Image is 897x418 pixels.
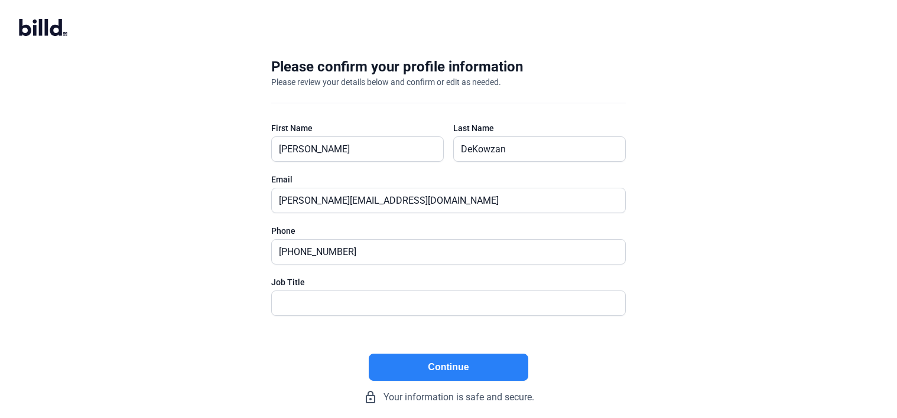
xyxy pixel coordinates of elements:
input: (XXX) XXX-XXXX [272,240,612,264]
div: Last Name [453,122,626,134]
mat-icon: lock_outline [363,390,378,404]
div: First Name [271,122,444,134]
div: Please review your details below and confirm or edit as needed. [271,76,501,88]
div: Please confirm your profile information [271,57,523,76]
button: Continue [369,354,528,381]
div: Job Title [271,276,626,288]
div: Phone [271,225,626,237]
div: Your information is safe and secure. [271,390,626,404]
div: Email [271,174,626,185]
